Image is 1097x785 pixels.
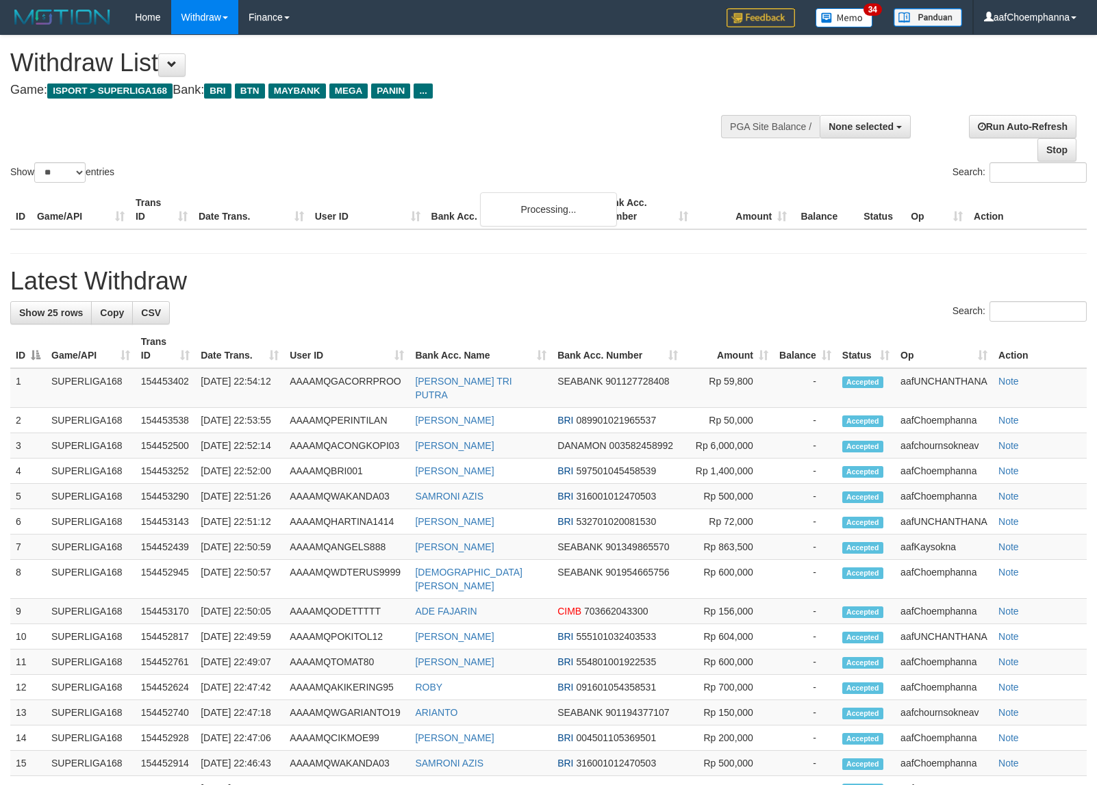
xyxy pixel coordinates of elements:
td: aafchournsokneav [895,433,993,459]
td: aafChoemphanna [895,560,993,599]
span: BRI [557,415,573,426]
td: [DATE] 22:47:18 [195,700,284,725]
th: Bank Acc. Number [595,190,694,229]
span: BTN [235,83,265,99]
td: AAAAMQPERINTILAN [284,408,409,433]
td: 2 [10,408,46,433]
td: AAAAMQWDTERUS9999 [284,560,409,599]
td: aafKaysokna [895,535,993,560]
td: Rp 156,000 [683,599,774,624]
span: MAYBANK [268,83,326,99]
h1: Withdraw List [10,49,718,77]
span: Copy 554801001922535 to clipboard [576,656,656,667]
span: Accepted [842,733,883,745]
td: - [774,725,837,751]
span: CIMB [557,606,581,617]
th: Trans ID [130,190,193,229]
td: SUPERLIGA168 [46,700,136,725]
td: 154452500 [136,433,195,459]
span: SEABANK [557,376,603,387]
a: SAMRONI AZIS [415,758,483,769]
td: AAAAMQPOKITOL12 [284,624,409,649]
span: 34 [863,3,882,16]
td: 4 [10,459,46,484]
h4: Game: Bank: [10,83,718,97]
label: Search: [953,301,1087,322]
a: Run Auto-Refresh [969,115,1076,138]
td: 154453290 [136,484,195,509]
span: Copy 703662043300 to clipboard [584,606,648,617]
td: 154453143 [136,509,195,535]
td: SUPERLIGA168 [46,484,136,509]
span: Accepted [842,466,883,478]
span: Show 25 rows [19,307,83,318]
td: [DATE] 22:47:42 [195,675,284,700]
th: Status: activate to sort column ascending [837,329,895,368]
span: SEABANK [557,567,603,578]
td: Rp 600,000 [683,560,774,599]
td: - [774,484,837,509]
td: aafUNCHANTHANA [895,624,993,649]
td: AAAAMQCIKMOE99 [284,725,409,751]
td: SUPERLIGA168 [46,599,136,624]
button: None selected [820,115,911,138]
span: BRI [557,758,573,769]
td: - [774,751,837,776]
a: Stop [1037,138,1076,162]
span: BRI [557,631,573,642]
td: - [774,649,837,675]
th: Game/API: activate to sort column ascending [46,329,136,368]
td: 11 [10,649,46,675]
a: Note [998,465,1019,476]
th: ID [10,190,31,229]
td: Rp 6,000,000 [683,433,774,459]
td: Rp 863,500 [683,535,774,560]
td: AAAAMQWAKANDA03 [284,751,409,776]
a: [PERSON_NAME] [415,631,494,642]
td: 8 [10,560,46,599]
th: Action [993,329,1087,368]
span: BRI [557,516,573,527]
span: Copy 003582458992 to clipboard [609,440,673,451]
select: Showentries [34,162,86,183]
td: 154452945 [136,560,195,599]
a: [PERSON_NAME] [415,415,494,426]
td: 15 [10,751,46,776]
td: [DATE] 22:50:05 [195,599,284,624]
td: Rp 700,000 [683,675,774,700]
span: Copy 901127728408 to clipboard [605,376,669,387]
span: Copy [100,307,124,318]
td: - [774,368,837,408]
a: Note [998,631,1019,642]
img: panduan.png [894,8,962,27]
img: Feedback.jpg [727,8,795,27]
span: BRI [557,491,573,502]
td: SUPERLIGA168 [46,368,136,408]
th: Date Trans.: activate to sort column ascending [195,329,284,368]
td: SUPERLIGA168 [46,433,136,459]
a: Note [998,732,1019,743]
td: 9 [10,599,46,624]
a: [DEMOGRAPHIC_DATA][PERSON_NAME] [415,567,522,591]
td: 154452624 [136,675,195,700]
span: Accepted [842,657,883,669]
div: PGA Site Balance / [721,115,820,138]
td: - [774,624,837,649]
span: BRI [557,682,573,693]
td: [DATE] 22:46:43 [195,751,284,776]
td: - [774,535,837,560]
td: SUPERLIGA168 [46,535,136,560]
td: Rp 1,400,000 [683,459,774,484]
a: Note [998,491,1019,502]
td: aafUNCHANTHANA [895,509,993,535]
td: AAAAMQANGELS888 [284,535,409,560]
a: Note [998,606,1019,617]
span: DANAMON [557,440,607,451]
td: - [774,509,837,535]
span: Accepted [842,517,883,528]
td: SUPERLIGA168 [46,560,136,599]
span: Copy 901194377107 to clipboard [605,707,669,718]
span: Accepted [842,441,883,452]
span: Accepted [842,567,883,579]
td: SUPERLIGA168 [46,509,136,535]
